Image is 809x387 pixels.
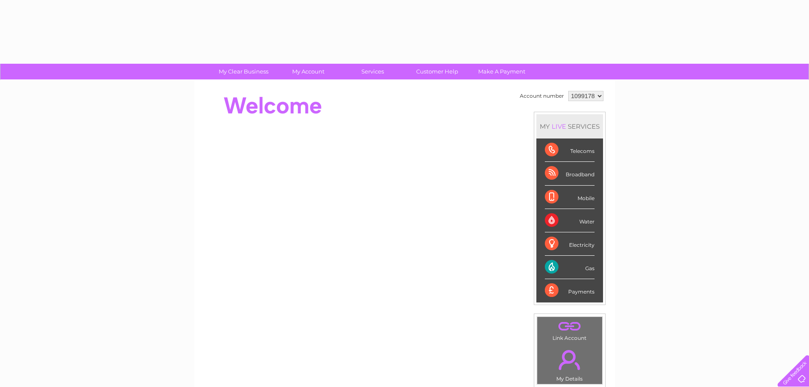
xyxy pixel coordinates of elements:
a: Services [338,64,408,79]
a: My Clear Business [209,64,279,79]
div: Electricity [545,232,595,256]
td: Link Account [537,316,603,343]
a: Make A Payment [467,64,537,79]
td: My Details [537,343,603,384]
a: My Account [273,64,343,79]
div: Gas [545,256,595,279]
div: Payments [545,279,595,302]
div: MY SERVICES [536,114,603,138]
a: . [539,319,600,334]
div: Mobile [545,186,595,209]
div: Water [545,209,595,232]
div: Broadband [545,162,595,185]
div: LIVE [550,122,568,130]
a: . [539,345,600,375]
div: Telecoms [545,138,595,162]
a: Customer Help [402,64,472,79]
td: Account number [518,89,566,103]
